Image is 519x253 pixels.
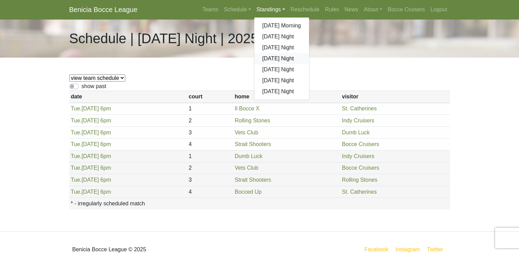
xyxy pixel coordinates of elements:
span: Tue. [71,189,81,195]
span: Tue. [71,106,81,111]
a: Tue.[DATE] 6pm [71,165,111,171]
td: 4 [187,186,233,198]
a: Tue.[DATE] 6pm [71,189,111,195]
a: Reschedule [288,3,322,16]
a: Tue.[DATE] 6pm [71,130,111,135]
a: Indy Cruisers [342,153,374,159]
a: [DATE] Night [254,86,309,97]
a: Bocce Cruisers [342,165,379,171]
span: Tue. [71,118,81,123]
a: News [342,3,361,16]
a: Bocced Up [235,189,261,195]
a: Tue.[DATE] 6pm [71,118,111,123]
a: Tue.[DATE] 6pm [71,106,111,111]
a: [DATE] Morning [254,20,309,31]
a: Il Bocce X [235,106,259,111]
div: Standings [254,17,310,100]
a: St. Catherines [342,106,377,111]
td: 2 [187,115,233,127]
span: Tue. [71,177,81,183]
a: Tue.[DATE] 6pm [71,153,111,159]
td: 1 [187,103,233,115]
a: Strait Shooters [235,141,271,147]
h1: Schedule | [DATE] Night | 2025 [69,30,258,47]
th: home [233,91,340,103]
a: Strait Shooters [235,177,271,183]
th: court [187,91,233,103]
td: 4 [187,138,233,150]
span: Tue. [71,153,81,159]
td: 3 [187,126,233,138]
a: [DATE] Night [254,53,309,64]
th: * - irregularly scheduled match [69,198,450,209]
a: Logout [428,3,450,16]
a: Vets Club [235,165,258,171]
a: Benicia Bocce League [69,3,138,16]
a: Indy Cruisers [342,118,374,123]
th: date [69,91,187,103]
th: visitor [340,91,450,103]
span: Tue. [71,130,81,135]
span: Tue. [71,141,81,147]
td: 1 [187,150,233,162]
span: Tue. [71,165,81,171]
a: Vets Club [235,130,258,135]
a: St. Catherines [342,189,377,195]
a: [DATE] Night [254,42,309,53]
a: Teams [200,3,221,16]
a: Dumb Luck [342,130,370,135]
a: Bocce Cruisers [385,3,427,16]
a: Tue.[DATE] 6pm [71,177,111,183]
a: Schedule [221,3,254,16]
a: Standings [254,3,288,16]
a: Dumb Luck [235,153,262,159]
a: Tue.[DATE] 6pm [71,141,111,147]
a: [DATE] Night [254,31,309,42]
a: [DATE] Night [254,64,309,75]
a: Rolling Stones [342,177,377,183]
a: Rolling Stones [235,118,270,123]
a: [DATE] Night [254,75,309,86]
a: Bocce Cruisers [342,141,379,147]
a: About [361,3,385,16]
td: 2 [187,162,233,174]
a: Rules [322,3,342,16]
label: show past [82,82,106,91]
td: 3 [187,174,233,186]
